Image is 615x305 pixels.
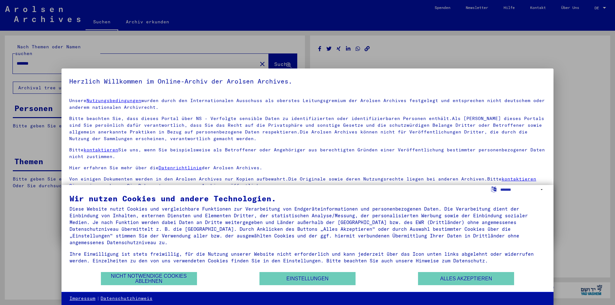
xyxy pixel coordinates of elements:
p: Von einigen Dokumenten werden in den Arolsen Archives nur Kopien aufbewahrt.Die Originale sowie d... [69,176,546,189]
p: Bitte beachten Sie, dass dieses Portal über NS - Verfolgte sensible Daten zu identifizierten oder... [69,115,546,142]
a: Impressum [70,295,95,302]
select: Sprache auswählen [500,185,545,194]
a: Nutzungsbedingungen [86,98,141,103]
p: Unsere wurden durch den Internationalen Ausschuss als oberstes Leitungsgremium der Arolsen Archiv... [69,97,546,111]
p: Bitte Sie uns, wenn Sie beispielsweise als Betroffener oder Angehöriger aus berechtigten Gründen ... [69,147,546,160]
div: Ihre Einwilligung ist stets freiwillig, für die Nutzung unserer Website nicht erforderlich und ka... [70,251,545,264]
button: Einstellungen [259,272,356,285]
div: Diese Website nutzt Cookies und vergleichbare Funktionen zur Verarbeitung von Endgeräteinformatio... [70,205,545,246]
a: kontaktieren [84,147,118,153]
a: Datenrichtlinie [159,165,202,171]
label: Sprache auswählen [490,186,497,192]
p: Hier erfahren Sie mehr über die der Arolsen Archives. [69,165,546,171]
button: Alles akzeptieren [418,272,514,285]
h5: Herzlich Willkommen im Online-Archiv der Arolsen Archives. [69,76,546,86]
a: Datenschutzhinweis [101,295,152,302]
div: Wir nutzen Cookies und andere Technologien. [70,195,545,202]
button: Nicht notwendige Cookies ablehnen [101,272,197,285]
